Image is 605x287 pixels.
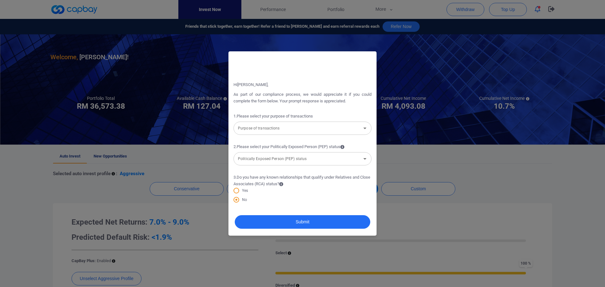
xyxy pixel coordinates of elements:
button: Open [360,154,369,163]
span: 2 . Please select your Politically Exposed Person (PEP) status [233,144,344,150]
span: 1 . Please select your purpose of transactions [233,113,313,120]
button: Open [360,124,369,133]
p: Hi [PERSON_NAME] , [233,82,372,88]
p: As part of our compliance process, we would appreciate it if you could complete the form below. Y... [233,91,372,105]
h5: Important Notice [233,60,277,68]
span: 3 . Do you have any known relationships that qualify under Relatives and Close Associates (RCA) s... [233,174,372,187]
span: Yes [239,188,248,193]
span: No [239,197,247,203]
button: Submit [235,215,370,229]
